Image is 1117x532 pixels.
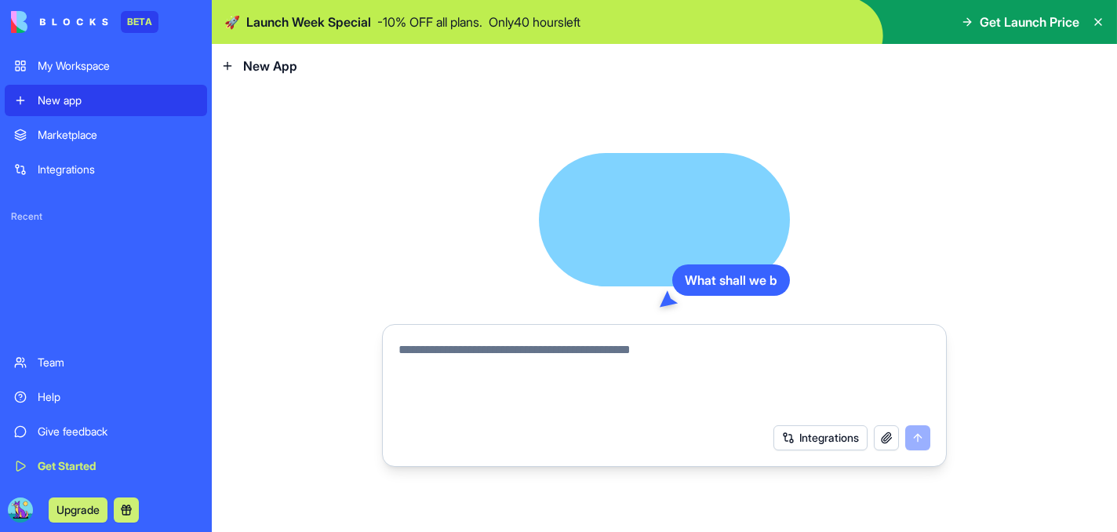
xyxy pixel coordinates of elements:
[5,85,207,116] a: New app
[38,424,198,439] div: Give feedback
[5,210,207,223] span: Recent
[38,389,198,405] div: Help
[246,13,371,31] span: Launch Week Special
[489,13,580,31] p: Only 40 hours left
[38,355,198,370] div: Team
[377,13,482,31] p: - 10 % OFF all plans.
[5,50,207,82] a: My Workspace
[8,497,33,523] img: ACg8ocIMLDrQ0LhHG0WyG7WxqFmd0gFvWgxuN4vy_YkM6IicIgfuFuyfQw=s96-c
[980,13,1079,31] span: Get Launch Price
[5,416,207,447] a: Give feedback
[38,162,198,177] div: Integrations
[38,93,198,108] div: New app
[11,11,108,33] img: logo
[5,347,207,378] a: Team
[49,501,107,517] a: Upgrade
[11,11,158,33] a: BETA
[38,58,198,74] div: My Workspace
[5,119,207,151] a: Marketplace
[5,154,207,185] a: Integrations
[49,497,107,523] button: Upgrade
[672,264,790,296] div: What shall we b
[5,381,207,413] a: Help
[243,56,297,75] span: New App
[773,425,868,450] button: Integrations
[5,450,207,482] a: Get Started
[38,458,198,474] div: Get Started
[38,127,198,143] div: Marketplace
[224,13,240,31] span: 🚀
[121,11,158,33] div: BETA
